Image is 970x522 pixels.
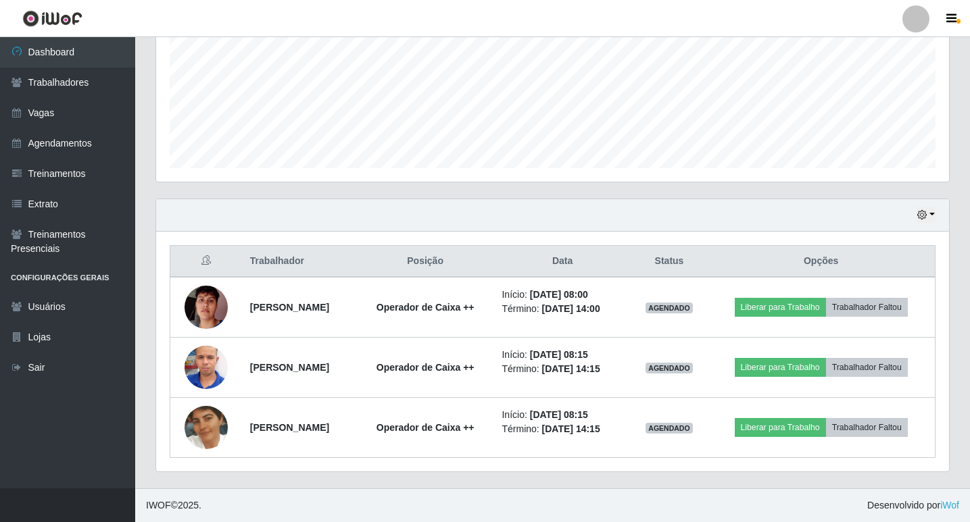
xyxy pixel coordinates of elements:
[185,389,228,466] img: 1737588707285.jpeg
[867,498,959,513] span: Desenvolvido por
[707,246,935,278] th: Opções
[826,358,908,377] button: Trabalhador Faltou
[502,362,623,376] li: Término:
[185,269,228,346] img: 1737160156858.jpeg
[646,303,693,313] span: AGENDADO
[357,246,494,278] th: Posição
[735,298,826,317] button: Liberar para Trabalho
[377,302,475,313] strong: Operador de Caixa ++
[377,362,475,373] strong: Operador de Caixa ++
[250,422,329,433] strong: [PERSON_NAME]
[502,422,623,436] li: Término:
[826,298,908,317] button: Trabalhador Faltou
[542,303,600,314] time: [DATE] 14:00
[146,498,201,513] span: © 2025 .
[646,423,693,434] span: AGENDADO
[735,418,826,437] button: Liberar para Trabalho
[502,348,623,362] li: Início:
[22,10,82,27] img: CoreUI Logo
[735,358,826,377] button: Liberar para Trabalho
[826,418,908,437] button: Trabalhador Faltou
[631,246,707,278] th: Status
[530,349,588,360] time: [DATE] 08:15
[493,246,631,278] th: Data
[502,302,623,316] li: Término:
[542,363,600,374] time: [DATE] 14:15
[377,422,475,433] strong: Operador de Caixa ++
[250,362,329,373] strong: [PERSON_NAME]
[185,329,228,406] img: 1739284083835.jpeg
[542,423,600,434] time: [DATE] 14:15
[940,500,959,511] a: iWof
[242,246,357,278] th: Trabalhador
[250,302,329,313] strong: [PERSON_NAME]
[530,409,588,420] time: [DATE] 08:15
[646,363,693,373] span: AGENDADO
[502,408,623,422] li: Início:
[530,289,588,300] time: [DATE] 08:00
[502,288,623,302] li: Início:
[146,500,171,511] span: IWOF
